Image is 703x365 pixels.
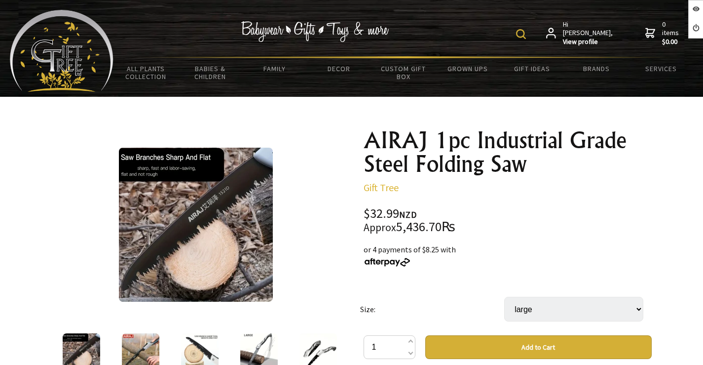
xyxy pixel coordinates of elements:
[364,128,652,176] h1: AIRAJ 1pc Industrial Grade Steel Folding Saw
[399,209,417,220] span: NZD
[364,243,652,267] div: or 4 payments of $8.25 with
[119,148,273,302] img: AIRAJ 1pc Industrial Grade Steel Folding Saw
[629,58,694,79] a: Services
[242,58,307,79] a: Family
[307,58,371,79] a: Decor
[178,58,243,87] a: Babies & Children
[563,38,614,46] strong: View profile
[10,10,113,92] img: Babyware - Gifts - Toys and more...
[371,58,436,87] a: Custom Gift Box
[436,58,500,79] a: Grown Ups
[113,58,178,87] a: All Plants Collection
[425,335,652,359] button: Add to Cart
[645,20,681,46] a: 0 items$0.00
[662,20,681,46] span: 0 items
[364,207,652,234] div: $32.99 5,436.70₨
[546,20,614,46] a: Hi [PERSON_NAME],View profile
[364,181,399,194] a: Gift Tree
[662,38,681,46] strong: $0.00
[364,221,396,234] small: Approx
[563,20,614,46] span: Hi [PERSON_NAME],
[516,29,526,39] img: product search
[364,258,411,267] img: Afterpay
[241,21,389,42] img: Babywear - Gifts - Toys & more
[360,283,504,335] td: Size:
[564,58,629,79] a: Brands
[500,58,564,79] a: Gift Ideas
